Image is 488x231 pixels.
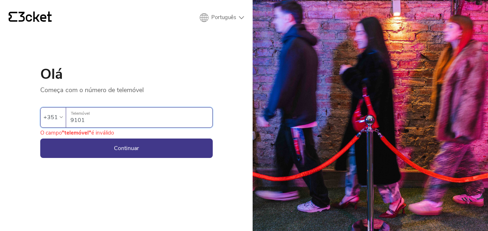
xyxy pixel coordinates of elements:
button: Continuar [40,139,213,158]
label: Telemóvel [66,108,212,119]
input: Telemóvel [70,108,212,127]
div: +351 [43,112,58,123]
a: {' '} [9,12,52,24]
div: O campo é inválido [40,129,114,136]
p: Começa com o número de telemóvel [40,81,213,94]
b: "telemóvel" [62,129,91,136]
h1: Olá [40,67,213,81]
g: {' '} [9,12,17,22]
